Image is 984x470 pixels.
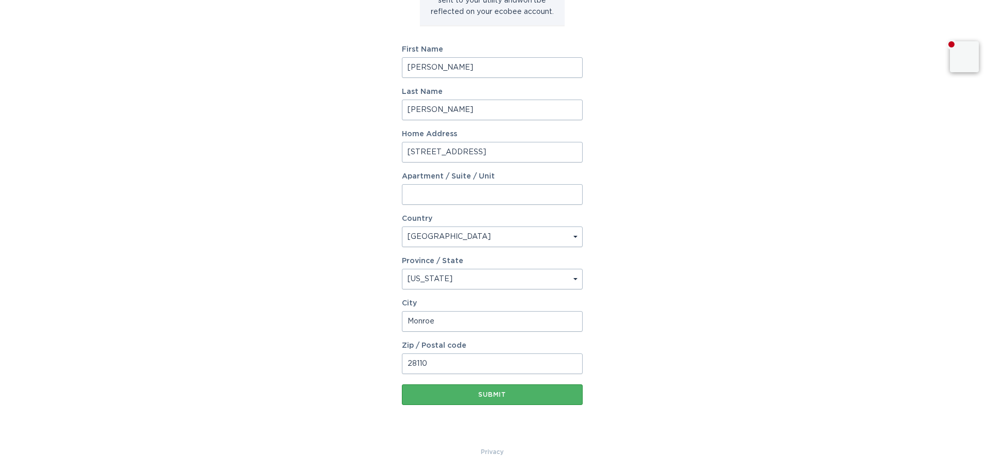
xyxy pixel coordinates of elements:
label: City [402,300,583,307]
label: First Name [402,46,583,53]
label: Last Name [402,88,583,95]
label: Province / State [402,257,463,265]
label: Country [402,215,432,222]
label: Apartment / Suite / Unit [402,173,583,180]
button: Submit [402,384,583,405]
div: Submit [407,392,577,398]
a: Privacy Policy & Terms of Use [481,446,504,458]
label: Zip / Postal code [402,342,583,349]
label: Home Address [402,131,583,138]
